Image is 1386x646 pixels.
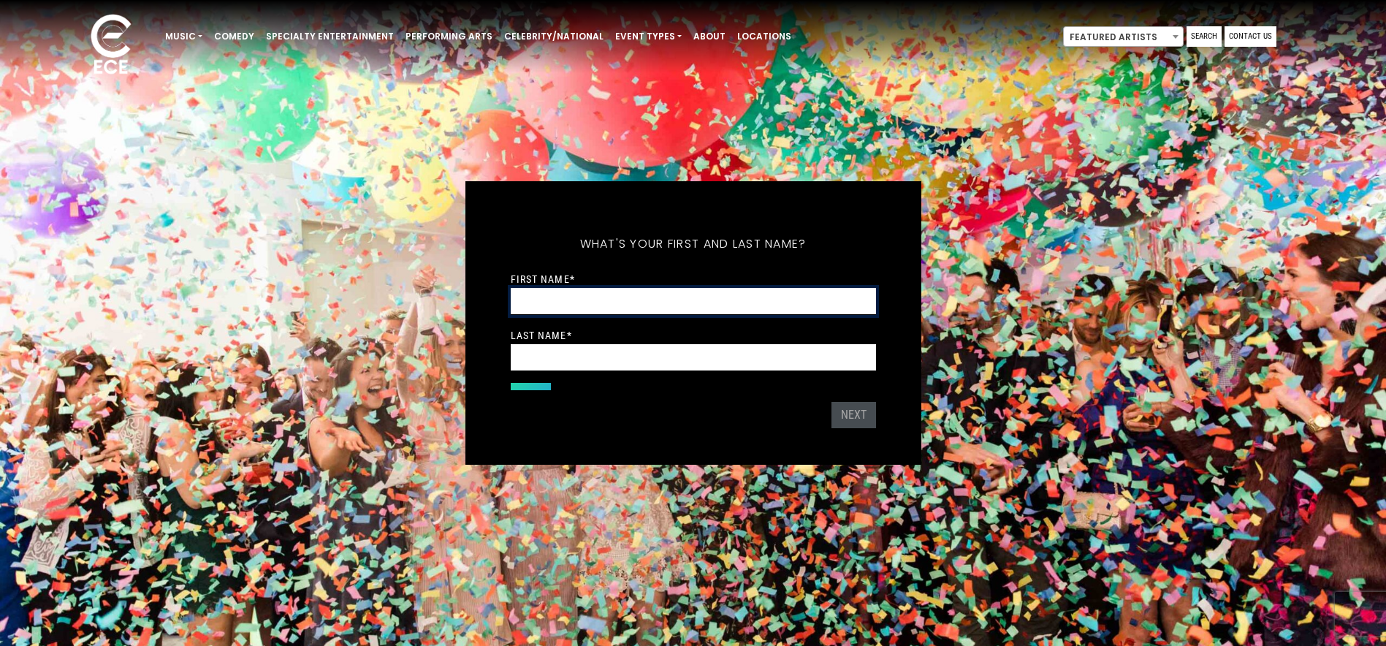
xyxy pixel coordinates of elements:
[609,24,688,49] a: Event Types
[159,24,208,49] a: Music
[1063,26,1184,47] span: Featured Artists
[260,24,400,49] a: Specialty Entertainment
[688,24,731,49] a: About
[1064,27,1183,47] span: Featured Artists
[75,10,148,81] img: ece_new_logo_whitev2-1.png
[511,273,575,286] label: First Name
[208,24,260,49] a: Comedy
[511,218,876,270] h5: What's your first and last name?
[498,24,609,49] a: Celebrity/National
[1187,26,1222,47] a: Search
[400,24,498,49] a: Performing Arts
[511,329,572,342] label: Last Name
[731,24,797,49] a: Locations
[1225,26,1276,47] a: Contact Us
